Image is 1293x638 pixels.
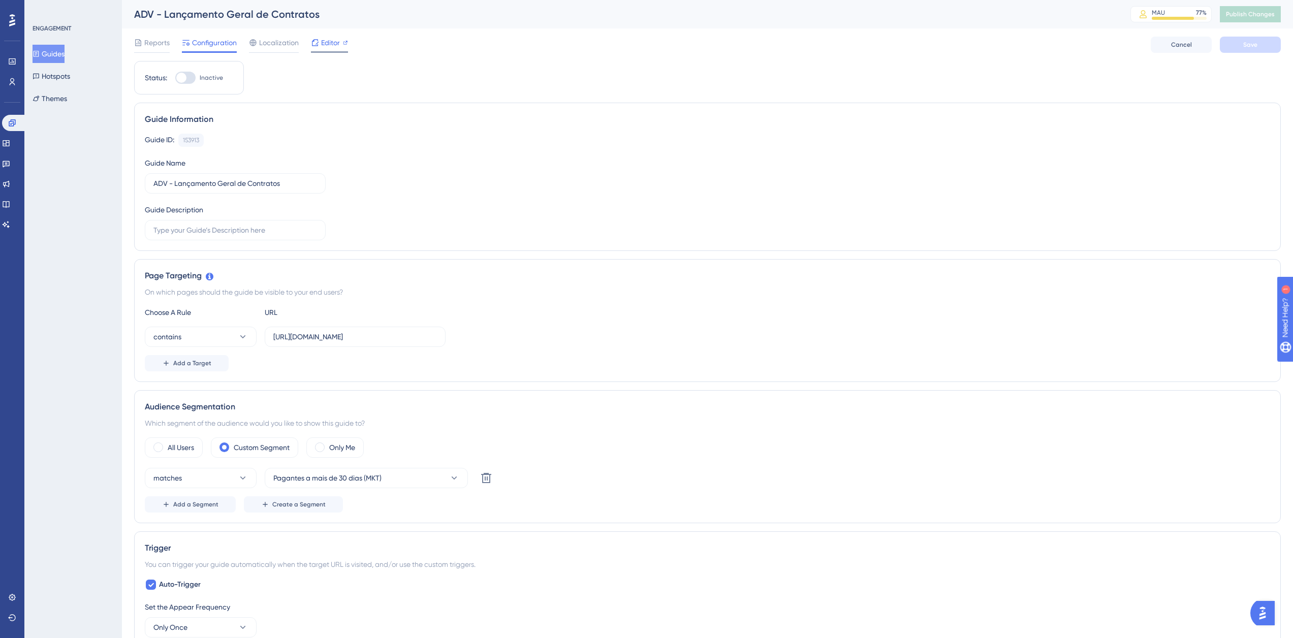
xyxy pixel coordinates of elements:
span: Pagantes a mais de 30 dias (MKT) [273,472,382,484]
div: ADV - Lançamento Geral de Contratos [134,7,1105,21]
span: Configuration [192,37,237,49]
span: Publish Changes [1226,10,1275,18]
label: Only Me [329,441,355,454]
div: Guide Description [145,204,203,216]
button: Only Once [145,617,257,637]
div: You can trigger your guide automatically when the target URL is visited, and/or use the custom tr... [145,558,1270,570]
button: Pagantes a mais de 30 dias (MKT) [265,468,468,488]
span: Only Once [153,621,187,633]
span: Add a Segment [173,500,218,508]
span: Create a Segment [272,500,326,508]
button: matches [145,468,257,488]
div: 153913 [183,136,199,144]
div: Trigger [145,542,1270,554]
div: Status: [145,72,167,84]
button: contains [145,327,257,347]
div: Set the Appear Frequency [145,601,1270,613]
span: Auto-Trigger [159,579,201,591]
input: Type your Guide’s Description here [153,225,317,236]
button: Guides [33,45,65,63]
span: Localization [259,37,299,49]
button: Hotspots [33,67,70,85]
input: yourwebsite.com/path [273,331,437,342]
div: Guide Name [145,157,185,169]
span: Need Help? [24,3,64,15]
span: Inactive [200,74,223,82]
div: On which pages should the guide be visible to your end users? [145,286,1270,298]
span: Add a Target [173,359,211,367]
div: MAU [1152,9,1165,17]
div: Page Targeting [145,270,1270,282]
label: Custom Segment [234,441,290,454]
div: Guide Information [145,113,1270,125]
div: Choose A Rule [145,306,257,318]
div: URL [265,306,376,318]
div: ENGAGEMENT [33,24,71,33]
span: Editor [321,37,340,49]
button: Add a Target [145,355,229,371]
span: contains [153,331,181,343]
button: Save [1220,37,1281,53]
button: Cancel [1151,37,1212,53]
button: Add a Segment [145,496,236,513]
span: Save [1243,41,1257,49]
button: Themes [33,89,67,108]
div: Audience Segmentation [145,401,1270,413]
div: Guide ID: [145,134,174,147]
div: 1 [71,5,74,13]
span: Reports [144,37,170,49]
div: 77 % [1196,9,1207,17]
span: matches [153,472,182,484]
iframe: UserGuiding AI Assistant Launcher [1250,598,1281,628]
span: Cancel [1171,41,1192,49]
input: Type your Guide’s Name here [153,178,317,189]
div: Which segment of the audience would you like to show this guide to? [145,417,1270,429]
label: All Users [168,441,194,454]
button: Create a Segment [244,496,343,513]
button: Publish Changes [1220,6,1281,22]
